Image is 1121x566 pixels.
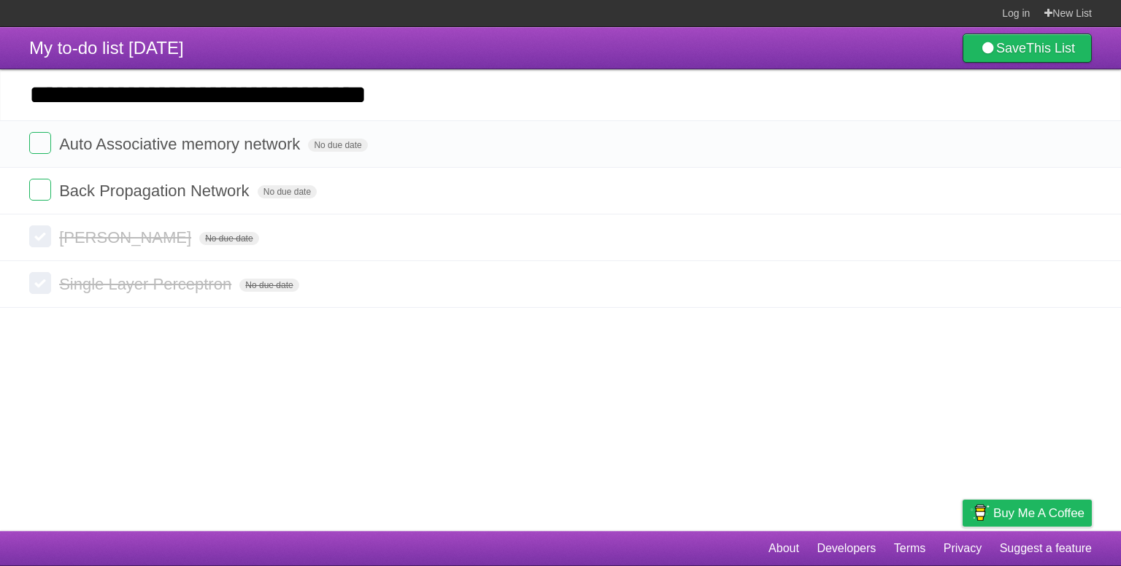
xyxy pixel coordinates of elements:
span: No due date [258,185,317,198]
a: SaveThis List [963,34,1092,63]
a: Terms [894,535,926,562]
a: Developers [817,535,876,562]
span: My to-do list [DATE] [29,38,184,58]
span: Auto Associative memory network [59,135,304,153]
label: Done [29,132,51,154]
a: Privacy [944,535,982,562]
a: Buy me a coffee [963,500,1092,527]
b: This List [1026,41,1075,55]
label: Done [29,179,51,201]
span: Back Propagation Network [59,182,253,200]
span: No due date [239,279,298,292]
span: Buy me a coffee [993,500,1085,526]
a: Suggest a feature [1000,535,1092,562]
span: Single Layer Perceptron [59,275,235,293]
a: About [768,535,799,562]
img: Buy me a coffee [970,500,990,525]
label: Done [29,272,51,294]
span: No due date [199,232,258,245]
span: No due date [308,139,367,152]
span: [PERSON_NAME] [59,228,195,247]
label: Done [29,225,51,247]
